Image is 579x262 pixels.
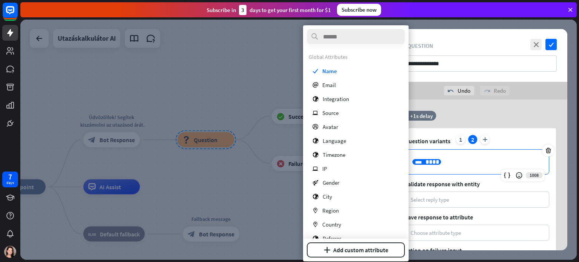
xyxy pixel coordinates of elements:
[312,236,319,241] i: globe
[312,96,319,102] i: globe
[337,4,381,16] div: Subscribe now
[312,152,319,158] i: globe
[312,110,318,116] i: ip
[323,235,341,242] span: Referrer
[407,42,433,49] span: Question
[468,135,477,144] div: 2
[312,138,319,144] i: globe
[480,135,489,144] i: plus
[456,135,465,144] div: 1
[239,5,247,15] div: 3
[312,82,318,88] i: email
[322,165,327,172] span: IP
[324,247,330,253] i: plus
[20,44,26,50] img: tab_domain_overview_orange.svg
[12,12,18,18] img: logo_orange.svg
[6,3,29,26] button: Open LiveChat chat widget
[323,179,339,186] span: Gender
[312,124,319,130] i: profile
[8,173,12,180] div: 7
[448,88,454,94] i: undo
[410,112,433,120] div: +1s delay
[484,88,490,94] i: redo
[480,86,510,95] div: Redo
[323,95,349,103] span: Integration
[322,67,337,75] span: Name
[29,44,67,49] div: Domain Overview
[20,20,83,26] div: Domain: [DOMAIN_NAME]
[12,20,18,26] img: website_grey.svg
[322,81,336,89] span: Email
[83,44,127,49] div: Keywords by Traffic
[312,194,319,199] i: globe
[444,86,474,95] div: Undo
[411,229,461,236] div: Choose attribute type
[312,180,319,185] i: gender
[322,221,341,228] span: Country
[309,54,403,60] div: Global Attributes
[2,172,18,187] a: 7 days
[307,242,405,257] button: plusAdd custom attribute
[322,109,339,116] span: Source
[404,213,549,221] span: Save response to attribute
[312,166,318,172] i: ip
[312,208,318,213] i: marker
[6,180,14,185] div: days
[323,123,338,130] span: Avatar
[404,180,549,188] span: Validate response with entity
[404,247,549,254] span: Action on failure input
[404,137,450,145] span: Question variants
[322,207,339,214] span: Region
[530,39,542,50] i: close
[207,5,331,15] div: Subscribe in days to get your first month for $1
[75,44,81,50] img: tab_keywords_by_traffic_grey.svg
[312,68,318,74] i: check
[411,196,449,203] div: Select reply type
[323,137,346,144] span: Language
[323,193,332,200] span: City
[323,151,345,158] span: Timezone
[312,222,318,227] i: marker
[545,39,557,50] i: check
[21,12,37,18] div: v 4.0.24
